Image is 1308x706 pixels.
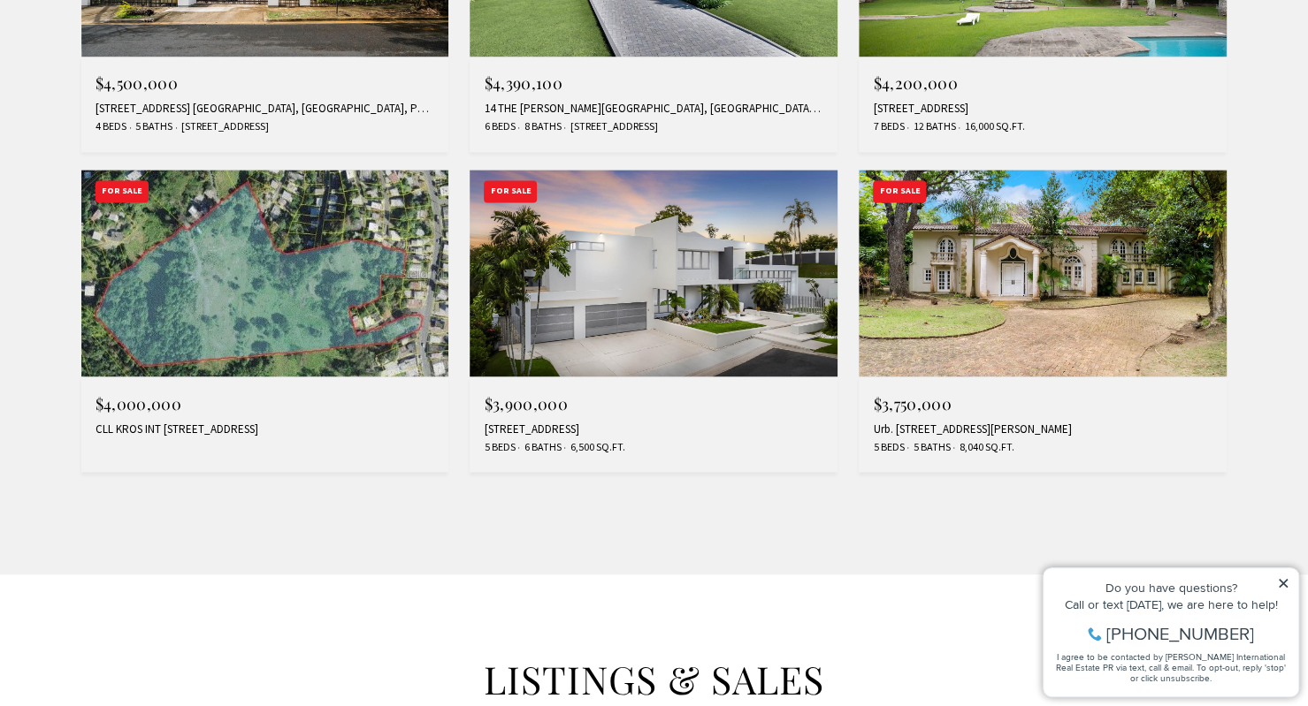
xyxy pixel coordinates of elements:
img: For Sale [470,170,838,376]
span: $4,200,000 [873,72,957,94]
div: Urb. [STREET_ADDRESS][PERSON_NAME] [873,421,1212,436]
span: $3,900,000 [484,392,567,414]
span: 16,000 Sq.Ft. [960,119,1024,134]
span: 5 Baths [131,119,172,134]
a: For Sale For Sale $3,750,000 Urb. [STREET_ADDRESS][PERSON_NAME] 5 Beds 5 Baths 8,040 Sq.Ft. [859,170,1227,472]
div: For Sale [96,180,149,202]
span: [STREET_ADDRESS] [177,119,269,134]
span: 6,500 Sq.Ft. [565,439,624,454]
span: 7 Beds [873,119,904,134]
span: 12 Baths [908,119,955,134]
a: For Sale For Sale $4,000,000 CLL KROS INT [STREET_ADDRESS] [81,170,449,472]
div: Do you have questions? [19,40,256,52]
div: For Sale [873,180,926,202]
span: 6 Beds [484,119,515,134]
span: 6 Baths [519,439,561,454]
div: For Sale [484,180,537,202]
span: $4,000,000 [96,392,181,414]
img: For Sale [81,170,449,376]
span: [STREET_ADDRESS] [565,119,657,134]
div: [STREET_ADDRESS] [GEOGRAPHIC_DATA], [GEOGRAPHIC_DATA], PR 00966 [96,102,435,116]
div: [STREET_ADDRESS] [484,421,823,436]
a: For Sale For Sale $3,900,000 [STREET_ADDRESS] 5 Beds 6 Baths 6,500 Sq.Ft. [470,170,838,472]
span: I agree to be contacted by [PERSON_NAME] International Real Estate PR via text, call & email. To ... [22,109,252,142]
span: [PHONE_NUMBER] [73,83,220,101]
span: 4 Beds [96,119,126,134]
h2: LISTINGS & SALES [80,654,1229,703]
span: $3,750,000 [873,392,951,414]
div: 14 THE [PERSON_NAME][GEOGRAPHIC_DATA], [GEOGRAPHIC_DATA], PR 00971 [484,102,823,116]
span: $4,390,100 [484,72,562,94]
span: 5 Baths [908,439,950,454]
span: 5 Beds [873,439,904,454]
div: Call or text [DATE], we are here to help! [19,57,256,69]
img: For Sale [859,170,1227,376]
span: $4,500,000 [96,72,178,94]
span: 8 Baths [519,119,561,134]
span: 8,040 Sq.Ft. [954,439,1014,454]
div: [STREET_ADDRESS] [873,102,1212,116]
div: CLL KROS INT [STREET_ADDRESS] [96,421,435,436]
span: 5 Beds [484,439,515,454]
